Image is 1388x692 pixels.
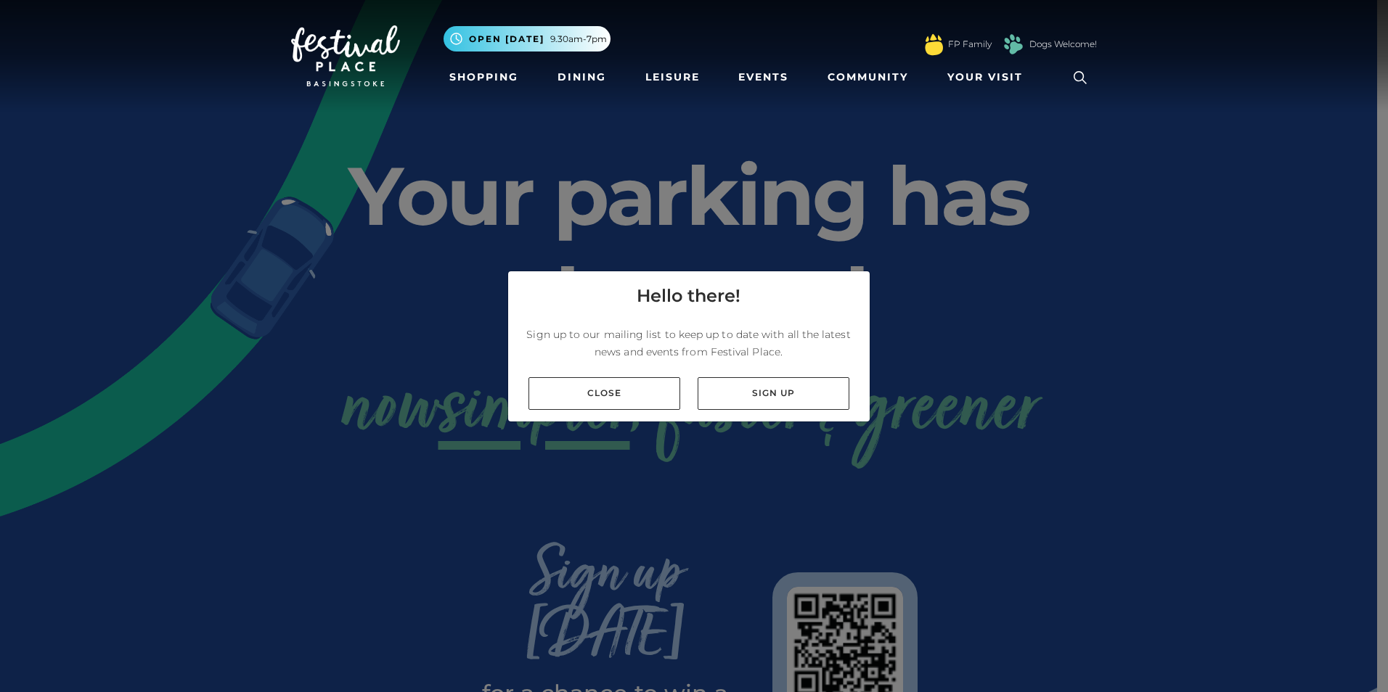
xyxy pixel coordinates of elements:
img: Festival Place Logo [291,25,400,86]
span: Your Visit [947,70,1023,85]
a: Dogs Welcome! [1029,38,1097,51]
a: Events [732,64,794,91]
h4: Hello there! [637,283,740,309]
a: Sign up [698,377,849,410]
button: Open [DATE] 9.30am-7pm [444,26,611,52]
a: Leisure [640,64,706,91]
a: Shopping [444,64,524,91]
span: 9.30am-7pm [550,33,607,46]
a: FP Family [948,38,992,51]
a: Dining [552,64,612,91]
p: Sign up to our mailing list to keep up to date with all the latest news and events from Festival ... [520,326,858,361]
a: Close [528,377,680,410]
a: Community [822,64,914,91]
a: Your Visit [942,64,1036,91]
span: Open [DATE] [469,33,544,46]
